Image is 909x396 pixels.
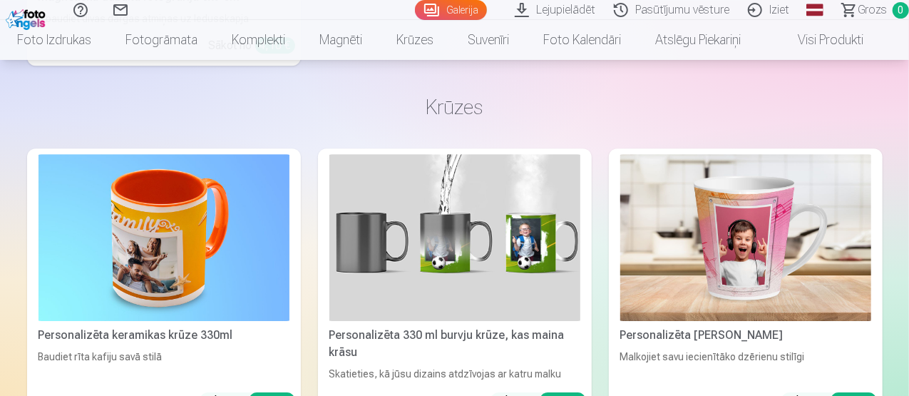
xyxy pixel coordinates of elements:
a: Suvenīri [451,20,526,60]
div: Skatieties, kā jūsu dizains atdzīvojas ar katru malku [324,367,586,381]
img: Personalizēta 330 ml burvju krūze, kas maina krāsu [329,154,580,322]
a: Komplekti [215,20,302,60]
a: Visi produkti [758,20,880,60]
img: /fa1 [6,6,49,30]
h3: Krūzes [38,94,871,120]
a: Fotogrāmata [108,20,215,60]
div: Malkojiet savu iecienītāko dzērienu stilīgi [615,350,877,381]
span: 0 [893,2,909,19]
a: Krūzes [379,20,451,60]
div: Personalizēta 330 ml burvju krūze, kas maina krāsu [324,327,586,361]
div: Personalizēta [PERSON_NAME] [615,327,877,344]
div: Baudiet rīta kafiju savā stilā [33,350,295,381]
a: Atslēgu piekariņi [638,20,758,60]
img: Personalizēta keramikas krūze 330ml [38,154,289,322]
a: Foto kalendāri [526,20,638,60]
span: Grozs [858,1,887,19]
div: Personalizēta keramikas krūze 330ml [33,327,295,344]
img: Personalizēta Latte krūze [620,154,871,322]
a: Magnēti [302,20,379,60]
